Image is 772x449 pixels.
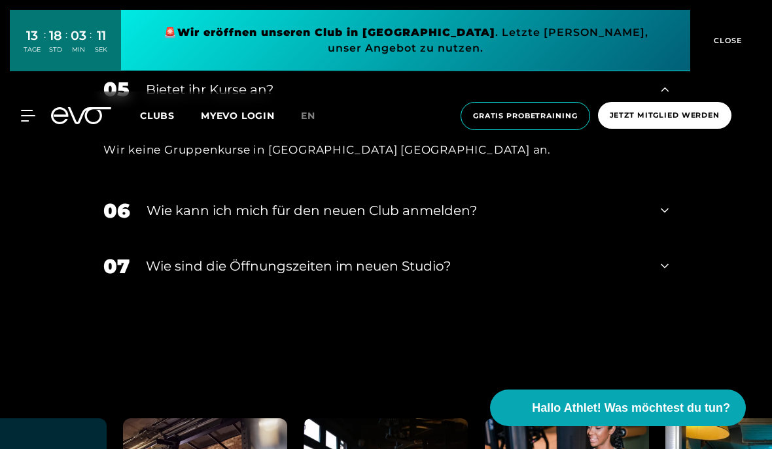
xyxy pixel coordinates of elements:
a: Clubs [140,109,201,122]
span: Jetzt Mitglied werden [610,110,720,121]
span: CLOSE [711,35,743,46]
div: TAGE [24,45,41,54]
a: MYEVO LOGIN [201,110,275,122]
div: 03 [71,26,86,45]
div: STD [49,45,62,54]
button: Hallo Athlet! Was möchtest du tun? [490,390,746,426]
div: 18 [49,26,62,45]
span: Gratis Probetraining [473,110,578,122]
span: Hallo Athlet! Was möchtest du tun? [532,399,730,417]
div: : [65,27,67,62]
div: 13 [24,26,41,45]
a: en [301,108,331,124]
div: : [44,27,46,62]
div: : [90,27,92,62]
a: Gratis Probetraining [457,102,594,130]
button: CLOSE [690,10,762,71]
div: MIN [71,45,86,54]
div: 07 [103,252,130,281]
a: Jetzt Mitglied werden [594,102,735,130]
div: 06 [103,196,130,225]
div: Wie kann ich mich für den neuen Club anmelden? [147,201,644,220]
span: Clubs [140,110,175,122]
span: en [301,110,315,122]
div: 11 [95,26,107,45]
div: ​Wie sind die Öffnungszeiten im neuen Studio? [146,256,644,276]
div: SEK [95,45,107,54]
